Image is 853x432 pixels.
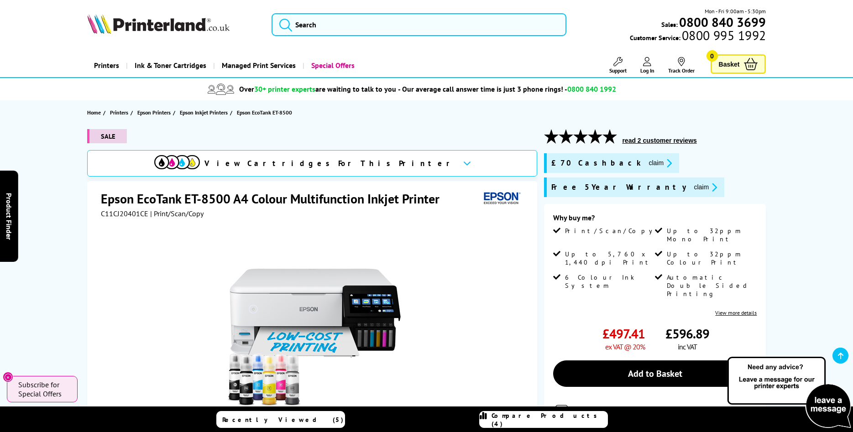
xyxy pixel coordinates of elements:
[719,58,740,70] span: Basket
[398,84,616,94] span: - Our average call answer time is just 3 phone rings! -
[609,67,627,74] span: Support
[678,18,766,26] a: 0800 840 3699
[679,14,766,31] b: 0800 840 3699
[87,129,127,143] span: SALE
[706,50,718,62] span: 0
[3,372,13,382] button: Close
[110,108,128,117] span: Printers
[479,411,608,428] a: Compare Products (4)
[272,13,566,36] input: Search
[609,57,627,74] a: Support
[87,108,103,117] a: Home
[180,108,228,117] span: Epson Inkjet Printers
[565,250,653,266] span: Up to 5,760 x 1,440 dpi Print
[150,209,204,218] span: | Print/Scan/Copy
[87,14,260,36] a: Printerland Logo
[640,57,654,74] a: Log In
[678,342,697,351] span: inc VAT
[665,325,709,342] span: £596.89
[87,54,126,77] a: Printers
[154,155,200,169] img: View Cartridges
[640,67,654,74] span: Log In
[137,108,173,117] a: Epson Printers
[711,54,766,74] a: Basket 0
[605,342,645,351] span: ex VAT @ 20%
[581,405,757,426] div: for FREE Next Day Delivery
[213,54,303,77] a: Managed Print Services
[5,193,14,239] span: Product Finder
[216,411,345,428] a: Recently Viewed (5)
[254,84,315,94] span: 30+ printer experts
[222,416,344,424] span: Recently Viewed (5)
[691,182,720,193] button: promo-description
[480,190,522,207] img: Epson
[135,54,206,77] span: Ink & Toner Cartridges
[87,14,230,34] img: Printerland Logo
[110,108,131,117] a: Printers
[667,273,755,298] span: Automatic Double Sided Printing
[602,325,645,342] span: £497.41
[565,273,653,290] span: 6 Colour Ink System
[680,31,766,40] span: 0800 995 1992
[87,108,101,117] span: Home
[551,158,641,168] span: £70 Cashback
[630,31,766,42] span: Customer Service:
[180,108,230,117] a: Epson Inkjet Printers
[18,380,68,398] span: Subscribe for Special Offers
[567,84,616,94] span: 0800 840 1992
[668,57,695,74] a: Track Order
[667,227,755,243] span: Up to 32ppm Mono Print
[492,411,607,428] span: Compare Products (4)
[551,182,686,193] span: Free 5 Year Warranty
[619,136,699,145] button: read 2 customer reviews
[553,213,757,227] div: Why buy me?
[237,108,294,117] a: Epson EcoTank ET-8500
[646,158,675,168] button: promo-description
[303,54,361,77] a: Special Offers
[553,360,757,387] a: Add to Basket
[725,355,853,430] img: Open Live Chat window
[661,20,678,29] span: Sales:
[667,250,755,266] span: Up to 32ppm Colour Print
[705,7,766,16] span: Mon - Fri 9:00am - 5:30pm
[237,108,292,117] span: Epson EcoTank ET-8500
[565,227,659,235] span: Print/Scan/Copy
[101,209,148,218] span: C11CJ20401CE
[126,54,213,77] a: Ink & Toner Cartridges
[101,190,449,207] h1: Epson EcoTank ET-8500 A4 Colour Multifunction Inkjet Printer
[224,236,403,415] img: Epson EcoTank ET-8500
[715,309,757,316] a: View more details
[204,158,455,168] span: View Cartridges For This Printer
[239,84,396,94] span: Over are waiting to talk to you
[137,108,171,117] span: Epson Printers
[581,405,654,416] span: 76 In Stock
